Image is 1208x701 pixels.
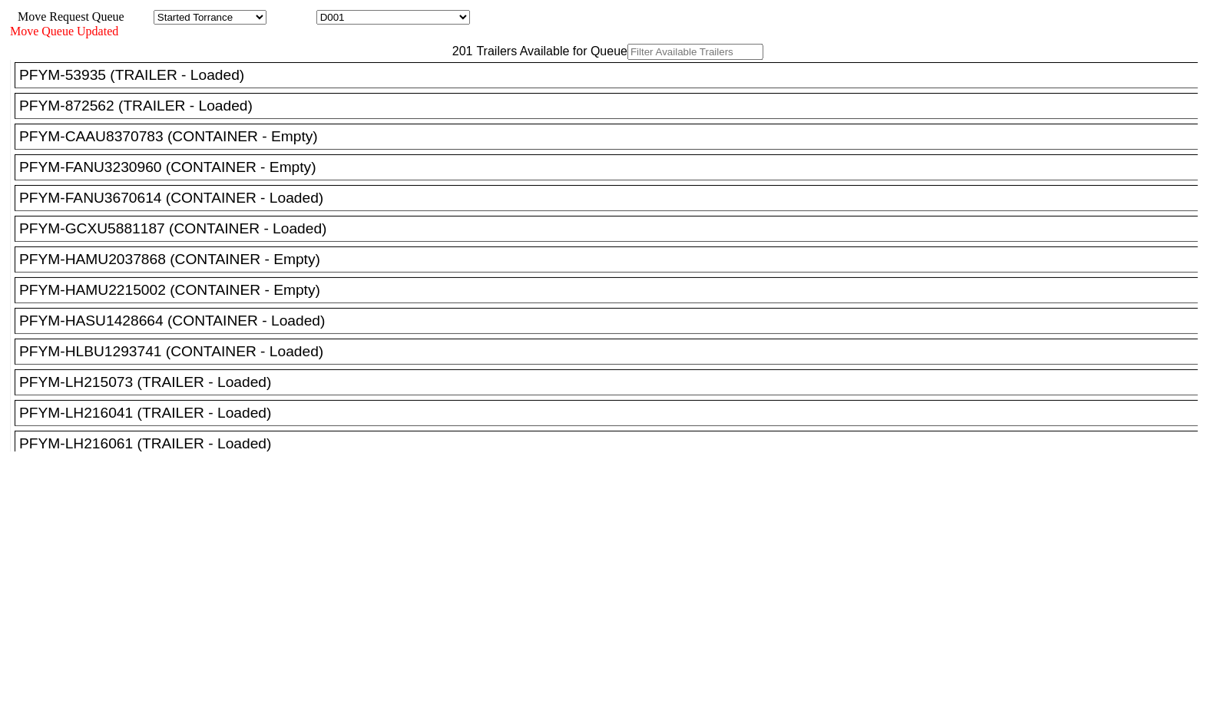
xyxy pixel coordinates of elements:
div: PFYM-HAMU2037868 (CONTAINER - Empty) [19,251,1207,268]
div: PFYM-HLBU1293741 (CONTAINER - Loaded) [19,343,1207,360]
div: PFYM-FANU3230960 (CONTAINER - Empty) [19,159,1207,176]
div: PFYM-CAAU8370783 (CONTAINER - Empty) [19,128,1207,145]
div: PFYM-GCXU5881187 (CONTAINER - Loaded) [19,220,1207,237]
span: Trailers Available for Queue [473,45,628,58]
div: PFYM-LH216061 (TRAILER - Loaded) [19,435,1207,452]
div: PFYM-HASU1428664 (CONTAINER - Loaded) [19,312,1207,329]
div: PFYM-53935 (TRAILER - Loaded) [19,67,1207,84]
div: PFYM-LH216041 (TRAILER - Loaded) [19,405,1207,422]
span: Location [270,10,313,23]
span: Area [127,10,151,23]
input: Filter Available Trailers [627,44,763,60]
div: PFYM-HAMU2215002 (CONTAINER - Empty) [19,282,1207,299]
span: 201 [445,45,473,58]
div: PFYM-872562 (TRAILER - Loaded) [19,98,1207,114]
div: PFYM-LH215073 (TRAILER - Loaded) [19,374,1207,391]
span: Move Request Queue [10,10,124,23]
span: Move Queue Updated [10,25,118,38]
div: PFYM-FANU3670614 (CONTAINER - Loaded) [19,190,1207,207]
